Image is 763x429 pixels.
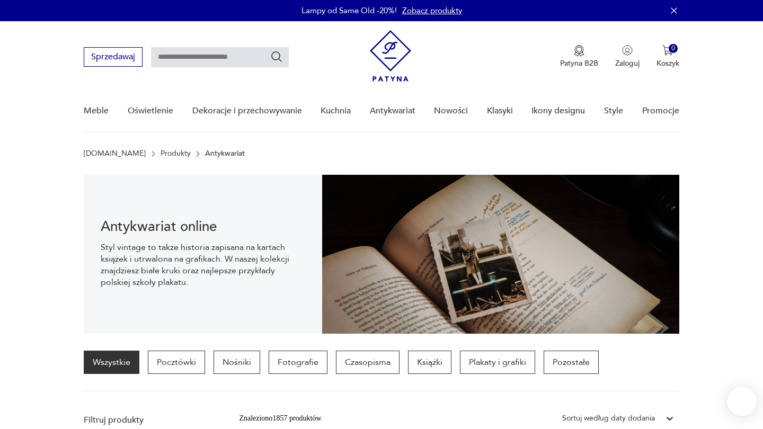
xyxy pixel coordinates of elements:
[321,91,351,131] a: Kuchnia
[239,413,321,424] div: Znaleziono 1857 produktów
[84,54,143,61] a: Sprzedawaj
[270,50,283,63] button: Szukaj
[487,91,513,131] a: Klasyki
[434,91,468,131] a: Nowości
[84,149,146,158] a: [DOMAIN_NAME]
[148,351,205,374] a: Pocztówki
[370,91,415,131] a: Antykwariat
[370,30,411,82] img: Patyna - sklep z meblami i dekoracjami vintage
[727,387,757,416] iframe: Smartsupp widget button
[336,351,400,374] a: Czasopisma
[408,351,451,374] a: Książki
[84,414,214,426] p: Filtruj produkty
[574,45,584,57] img: Ikona medalu
[301,5,397,16] p: Lampy od Same Old -20%!
[84,351,139,374] a: Wszystkie
[544,351,599,374] a: Pozostałe
[101,242,305,288] p: Styl vintage to także historia zapisana na kartach książek i utrwalona na grafikach. W naszej kol...
[560,45,598,68] a: Ikona medaluPatyna B2B
[531,91,585,131] a: Ikony designu
[604,91,623,131] a: Style
[101,220,305,233] h1: Antykwariat online
[84,91,109,131] a: Meble
[669,44,678,53] div: 0
[84,47,143,67] button: Sprzedawaj
[562,413,655,424] div: Sortuj według daty dodania
[161,149,191,158] a: Produkty
[214,351,260,374] a: Nośniki
[192,91,302,131] a: Dekoracje i przechowywanie
[460,351,535,374] a: Plakaty i grafiki
[560,45,598,68] button: Patyna B2B
[642,91,679,131] a: Promocje
[402,5,462,16] a: Zobacz produkty
[622,45,633,56] img: Ikonka użytkownika
[656,58,679,68] p: Koszyk
[656,45,679,68] button: 0Koszyk
[662,45,673,56] img: Ikona koszyka
[615,45,640,68] button: Zaloguj
[205,149,245,158] p: Antykwariat
[128,91,173,131] a: Oświetlenie
[615,58,640,68] p: Zaloguj
[560,58,598,68] p: Patyna B2B
[322,175,679,334] img: c8a9187830f37f141118a59c8d49ce82.jpg
[269,351,327,374] a: Fotografie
